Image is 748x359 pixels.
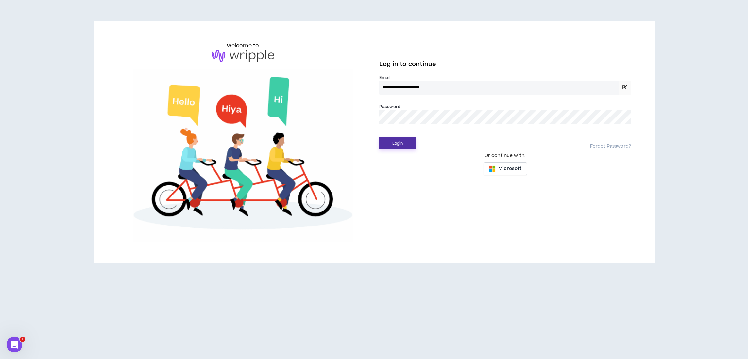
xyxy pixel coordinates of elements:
h6: welcome to [227,42,259,50]
label: Email [379,75,631,81]
button: Login [379,137,416,149]
span: 1 [20,337,25,342]
img: logo-brand.png [212,50,274,62]
span: Microsoft [498,165,521,172]
label: Password [379,104,400,110]
span: Log in to continue [379,60,436,68]
button: Microsoft [484,162,527,175]
a: Forgot Password? [590,143,631,149]
span: Or continue with: [480,152,530,159]
iframe: Intercom live chat [7,337,22,352]
img: Welcome to Wripple [117,69,369,243]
